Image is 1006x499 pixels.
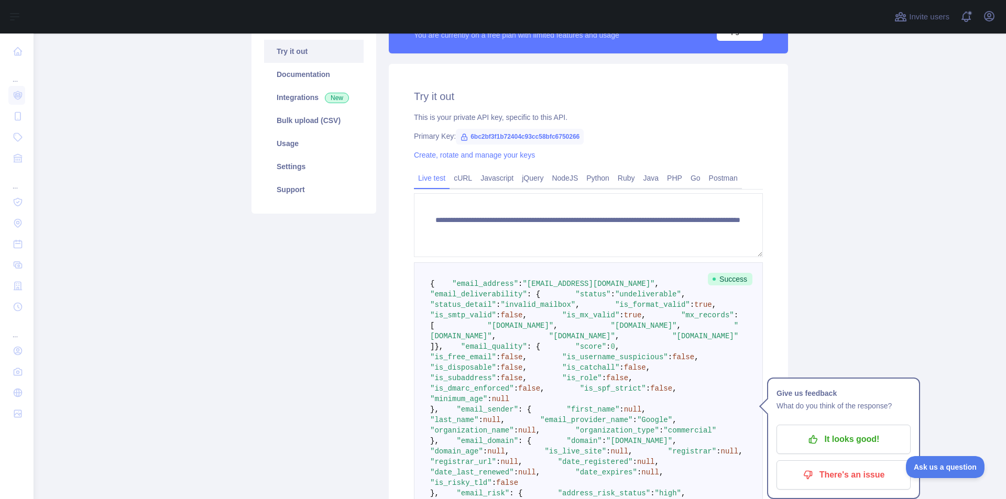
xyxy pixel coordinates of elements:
[562,311,619,319] span: "is_mx_valid"
[478,416,483,424] span: :
[575,342,606,351] span: "score"
[614,170,639,186] a: Ruby
[641,311,646,319] span: ,
[641,405,646,414] span: ,
[518,170,548,186] a: jQuery
[624,363,646,372] span: false
[562,363,619,372] span: "is_catchall"
[655,280,659,288] span: ,
[606,342,610,351] span: :
[430,447,483,456] span: "domain_age"
[681,489,685,497] span: ,
[624,311,642,319] span: true
[430,374,496,382] span: "is_subaddress"
[496,458,500,466] span: :
[518,405,531,414] span: : {
[784,430,903,448] p: It looks good!
[430,363,496,372] span: "is_disposable"
[264,109,364,132] a: Bulk upload (CSV)
[430,416,478,424] span: "last_name"
[325,93,349,103] span: New
[430,395,487,403] span: "minimum_age"
[686,170,705,186] a: Go
[430,405,439,414] span: },
[777,425,911,454] button: It looks good!
[518,280,522,288] span: :
[615,301,690,309] span: "is_format_valid"
[681,311,734,319] span: "mx_records"
[637,458,655,466] span: null
[430,437,439,445] span: },
[566,405,619,414] span: "first_name"
[8,63,25,84] div: ...
[434,342,443,351] span: },
[264,40,364,63] a: Try it out
[672,384,676,393] span: ,
[527,290,540,298] span: : {
[619,405,624,414] span: :
[456,129,584,145] span: 6bc2bf3f1b72404c93cc58bfc6750266
[540,384,544,393] span: ,
[456,437,518,445] span: "email_domain"
[646,384,650,393] span: :
[518,458,522,466] span: ,
[518,437,531,445] span: : {
[522,311,527,319] span: ,
[892,8,952,25] button: Invite users
[414,30,619,40] div: You are currently on a free plan with limited features and usage
[562,374,602,382] span: "is_role"
[777,400,911,412] p: What do you think of the response?
[430,290,527,298] span: "email_deliverability"
[487,321,553,330] span: "[DOMAIN_NAME]"
[500,311,522,319] span: false
[500,301,575,309] span: "invalid_mailbox"
[522,374,527,382] span: ,
[496,353,500,361] span: :
[909,11,949,23] span: Invite users
[430,479,492,487] span: "is_risky_tld"
[562,353,668,361] span: "is_username_suspicious"
[514,384,518,393] span: :
[708,273,752,285] span: Success
[663,170,686,186] a: PHP
[430,426,514,435] span: "organization_name"
[637,468,641,476] span: :
[602,437,606,445] span: :
[580,384,646,393] span: "is_spf_strict"
[611,342,615,351] span: 0
[906,456,985,478] iframe: Toggle Customer Support
[514,426,518,435] span: :
[500,353,522,361] span: false
[536,426,540,435] span: ,
[558,458,633,466] span: "date_registered"
[414,112,763,123] div: This is your private API key, specific to this API.
[430,489,439,497] span: },
[553,321,557,330] span: ,
[672,353,694,361] span: false
[414,151,535,159] a: Create, rotate and manage your keys
[705,170,742,186] a: Postman
[540,416,632,424] span: "email_provider_name"
[518,468,536,476] span: null
[536,468,540,476] span: ,
[628,374,632,382] span: ,
[414,170,450,186] a: Live test
[430,280,434,288] span: {
[430,458,496,466] span: "registrar_url"
[637,416,672,424] span: "Google"
[496,479,518,487] span: false
[659,468,663,476] span: ,
[646,363,650,372] span: ,
[514,468,518,476] span: :
[518,384,540,393] span: false
[721,447,739,456] span: null
[668,353,672,361] span: :
[456,405,518,414] span: "email_sender"
[672,416,676,424] span: ,
[582,170,614,186] a: Python
[575,290,610,298] span: "status"
[738,447,742,456] span: ,
[672,437,676,445] span: ,
[430,342,434,351] span: ]
[777,460,911,490] button: There's an issue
